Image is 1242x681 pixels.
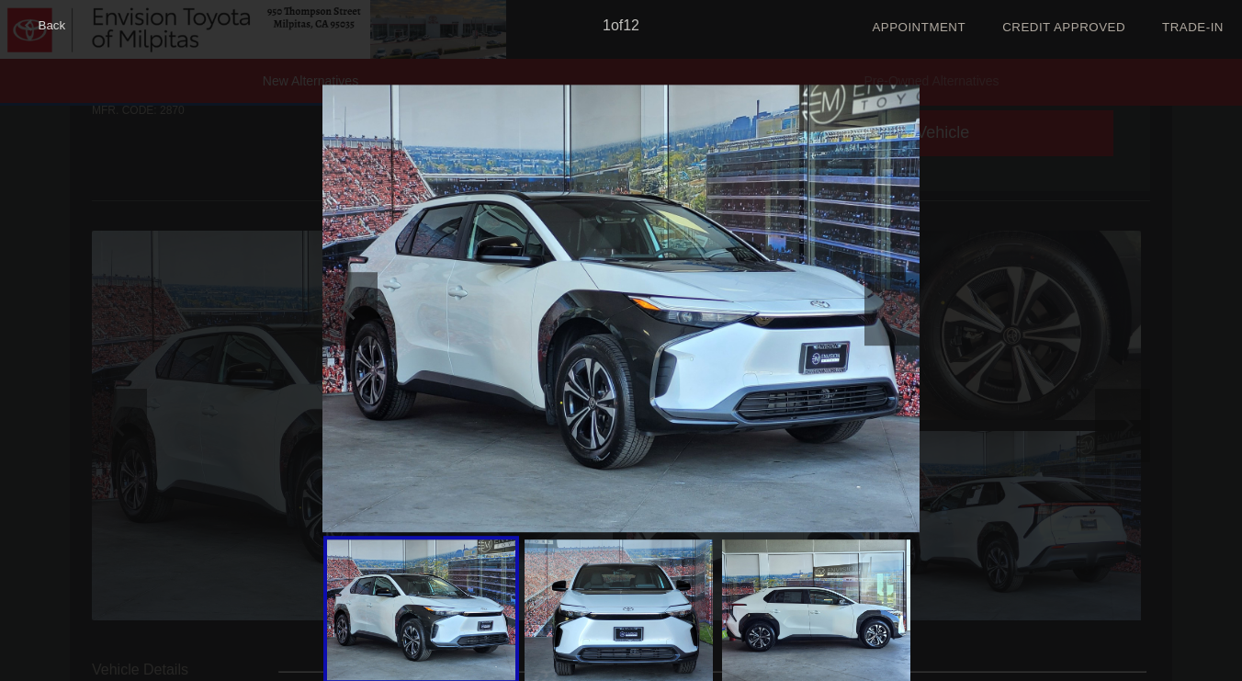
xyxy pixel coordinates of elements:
img: image.aspx [722,539,910,681]
img: image.aspx [322,85,920,533]
span: Back [39,18,66,32]
a: Appointment [872,20,965,34]
span: 1 [603,17,611,33]
span: 12 [623,17,639,33]
img: image.aspx [525,539,713,681]
a: Trade-In [1162,20,1224,34]
a: Credit Approved [1002,20,1125,34]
